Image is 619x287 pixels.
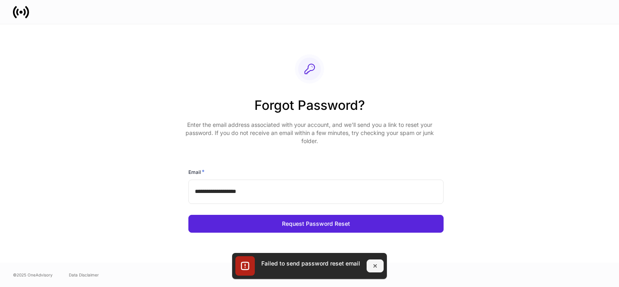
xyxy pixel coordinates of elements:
span: © 2025 OneAdvisory [13,272,53,278]
h6: Email [188,168,205,176]
div: Failed to send password reset email [261,259,360,268]
div: Request Password Reset [282,221,350,227]
p: Enter the email address associated with your account, and we’ll send you a link to reset your pas... [182,121,437,145]
a: Data Disclaimer [69,272,99,278]
h2: Forgot Password? [182,96,437,121]
button: Request Password Reset [188,215,444,233]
